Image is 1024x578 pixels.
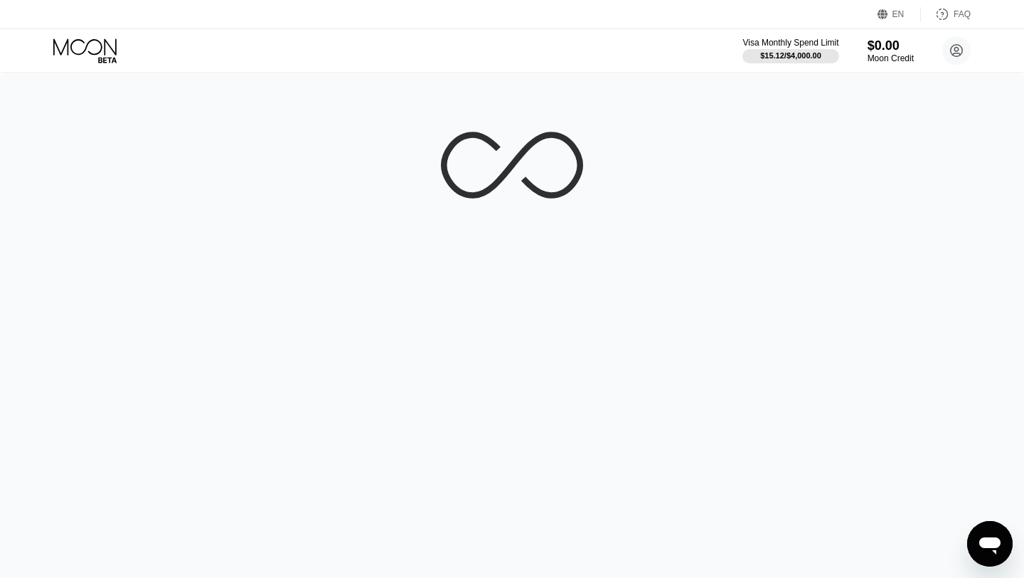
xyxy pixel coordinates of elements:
div: $0.00Moon Credit [868,38,914,63]
div: FAQ [921,7,971,21]
div: Moon Credit [868,53,914,63]
div: EN [878,7,921,21]
div: Visa Monthly Spend Limit [742,38,838,48]
div: EN [892,9,905,19]
div: Visa Monthly Spend Limit$15.12/$4,000.00 [742,38,838,63]
div: $0.00 [868,38,914,53]
div: FAQ [954,9,971,19]
iframe: Button to launch messaging window [967,521,1013,567]
div: $15.12 / $4,000.00 [760,51,821,60]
